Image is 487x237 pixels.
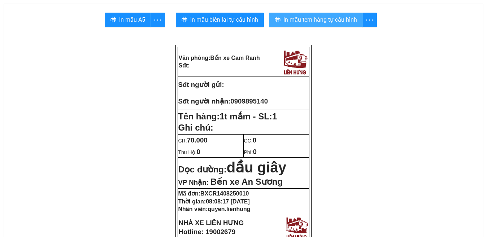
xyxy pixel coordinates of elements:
[179,219,244,227] strong: NHÀ XE LIÊN HƯNG
[151,13,165,27] button: more
[178,164,286,174] strong: Dọc đường:
[210,55,260,61] span: Bến xe Cam Ranh
[283,15,357,24] span: In mẫu tem hàng tự cấu hình
[179,55,260,61] strong: Văn phòng:
[182,17,187,23] span: printer
[244,149,257,155] span: Phí:
[244,138,257,144] span: CC:
[197,148,200,155] span: 0
[227,159,286,175] span: dầu giây
[275,17,281,23] span: printer
[253,148,256,155] span: 0
[178,138,208,144] span: CR:
[281,48,309,75] img: logo
[178,97,231,105] strong: Sđt người nhận:
[363,16,377,25] span: more
[187,136,208,144] span: 70.000
[178,198,250,205] strong: Thời gian:
[219,111,277,121] span: 1t mắm - SL:
[119,15,145,24] span: In mẫu A5
[178,111,277,121] strong: Tên hàng:
[151,16,165,25] span: more
[105,13,151,27] button: printerIn mẫu A5
[176,13,264,27] button: printerIn mẫu biên lai tự cấu hình
[178,123,213,132] span: Ghi chú:
[210,177,283,186] span: Bến xe An Sương
[253,136,256,144] span: 0
[178,206,251,212] strong: Nhân viên:
[190,15,258,24] span: In mẫu biên lai tự cấu hình
[269,13,363,27] button: printerIn mẫu tem hàng tự cấu hình
[179,228,236,236] strong: Hotline: 19002679
[206,198,250,205] span: 08:08:17 [DATE]
[110,17,116,23] span: printer
[362,13,377,27] button: more
[178,81,224,88] strong: Sđt người gửi:
[179,62,190,69] strong: Sđt:
[178,190,249,197] strong: Mã đơn:
[178,179,209,186] span: VP Nhận:
[272,111,277,121] span: 1
[230,97,268,105] span: 0909895140
[208,206,250,212] span: quyen.lienhung
[178,149,200,155] span: Thu Hộ:
[200,190,249,197] span: BXCR1408250010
